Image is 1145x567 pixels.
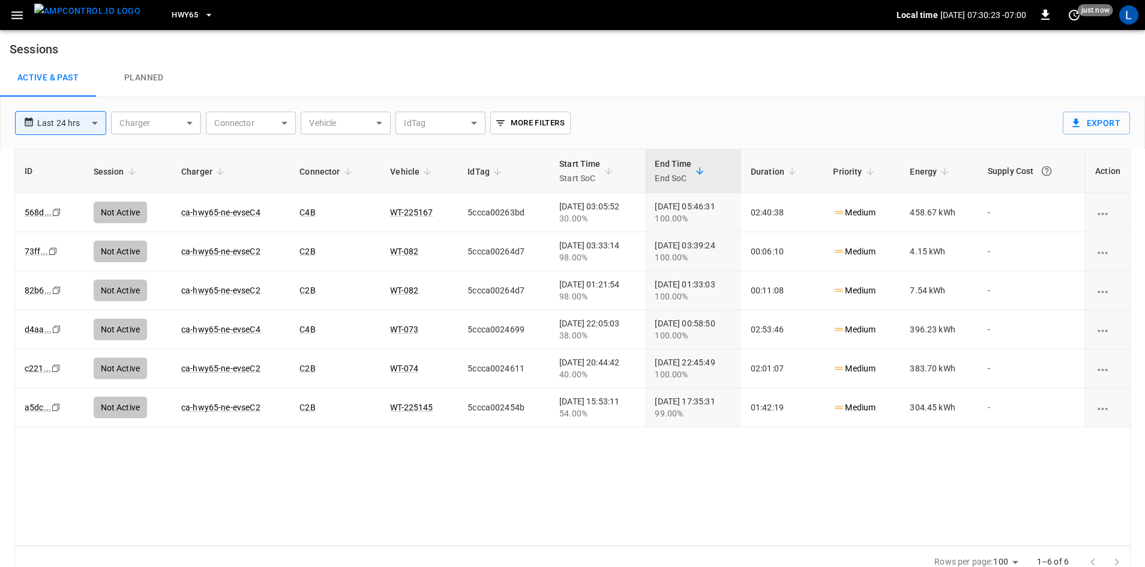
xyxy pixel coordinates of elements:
button: HWY65 [167,4,218,27]
a: d4aa... [25,325,52,334]
div: Start Time [559,157,601,185]
div: 99.00% [655,407,731,419]
th: Action [1085,149,1130,193]
td: 00:06:10 [741,232,824,271]
p: Medium [833,362,876,375]
a: WT-225145 [390,403,433,412]
div: [DATE] 01:33:03 [655,278,731,302]
span: Connector [299,164,355,179]
div: copy [50,401,62,414]
span: Priority [833,164,877,179]
button: Export [1063,112,1130,134]
div: charging session options [1095,245,1120,257]
td: 396.23 kWh [900,310,978,349]
button: set refresh interval [1065,5,1084,25]
td: 383.70 kWh [900,349,978,388]
div: Supply Cost [988,160,1075,182]
a: 73ff... [25,247,48,256]
img: ampcontrol.io logo [34,4,140,19]
div: 38.00% [559,329,636,341]
a: ca-hwy65-ne-evseC2 [181,364,260,373]
div: charging session options [1095,206,1120,218]
td: 5ccca002454b [458,388,550,427]
div: copy [51,323,63,336]
a: C2B [299,286,315,295]
div: charging session options [1095,284,1120,296]
div: 100.00% [655,329,731,341]
a: C4B [299,208,315,217]
td: 5ccca00264d7 [458,271,550,310]
td: 00:11:08 [741,271,824,310]
a: WT-082 [390,247,418,256]
td: 304.45 kWh [900,388,978,427]
a: 82b6... [25,286,52,295]
div: copy [51,284,63,297]
td: 02:40:38 [741,193,824,232]
div: 100.00% [655,212,731,224]
div: Last 24 hrs [37,112,106,134]
td: - [978,388,1085,427]
button: The cost of your charging session based on your supply rates [1036,160,1057,182]
td: 5ccca00263bd [458,193,550,232]
td: 02:53:46 [741,310,824,349]
div: End Time [655,157,691,185]
div: [DATE] 05:46:31 [655,200,731,224]
td: 5ccca0024699 [458,310,550,349]
p: [DATE] 07:30:23 -07:00 [940,9,1026,21]
a: C2B [299,247,315,256]
div: copy [50,362,62,375]
a: ca-hwy65-ne-evseC4 [181,208,260,217]
a: ca-hwy65-ne-evseC2 [181,286,260,295]
div: 100.00% [655,251,731,263]
a: c221... [25,364,51,373]
div: [DATE] 22:05:03 [559,317,636,341]
th: ID [15,149,84,193]
p: End SoC [655,171,691,185]
div: copy [51,206,63,219]
a: ca-hwy65-ne-evseC2 [181,403,260,412]
p: Medium [833,245,876,258]
span: just now [1078,4,1113,16]
span: Charger [181,164,228,179]
div: [DATE] 03:05:52 [559,200,636,224]
p: Local time [897,9,938,21]
a: WT-082 [390,286,418,295]
div: [DATE] 22:45:49 [655,356,731,380]
a: WT-073 [390,325,418,334]
td: - [978,349,1085,388]
td: - [978,193,1085,232]
p: Medium [833,323,876,336]
a: ca-hwy65-ne-evseC4 [181,325,260,334]
span: Vehicle [390,164,435,179]
div: 54.00% [559,407,636,419]
div: [DATE] 03:33:14 [559,239,636,263]
div: Not Active [94,319,148,340]
a: a5dc... [25,403,51,412]
div: Not Active [94,280,148,301]
div: 98.00% [559,290,636,302]
td: 02:01:07 [741,349,824,388]
td: - [978,271,1085,310]
a: Planned [96,59,192,97]
td: - [978,310,1085,349]
p: Start SoC [559,171,601,185]
div: 30.00% [559,212,636,224]
div: charging session options [1095,362,1120,374]
span: Session [94,164,140,179]
span: IdTag [467,164,505,179]
div: Not Active [94,241,148,262]
td: 5ccca00264d7 [458,232,550,271]
div: 98.00% [559,251,636,263]
a: WT-225167 [390,208,433,217]
div: charging session options [1095,401,1120,413]
span: End TimeEnd SoC [655,157,707,185]
td: - [978,232,1085,271]
p: Medium [833,206,876,219]
span: HWY65 [172,8,198,22]
div: charging session options [1095,323,1120,335]
span: Start TimeStart SoC [559,157,616,185]
a: WT-074 [390,364,418,373]
div: Not Active [94,397,148,418]
div: 100.00% [655,290,731,302]
p: Medium [833,401,876,414]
